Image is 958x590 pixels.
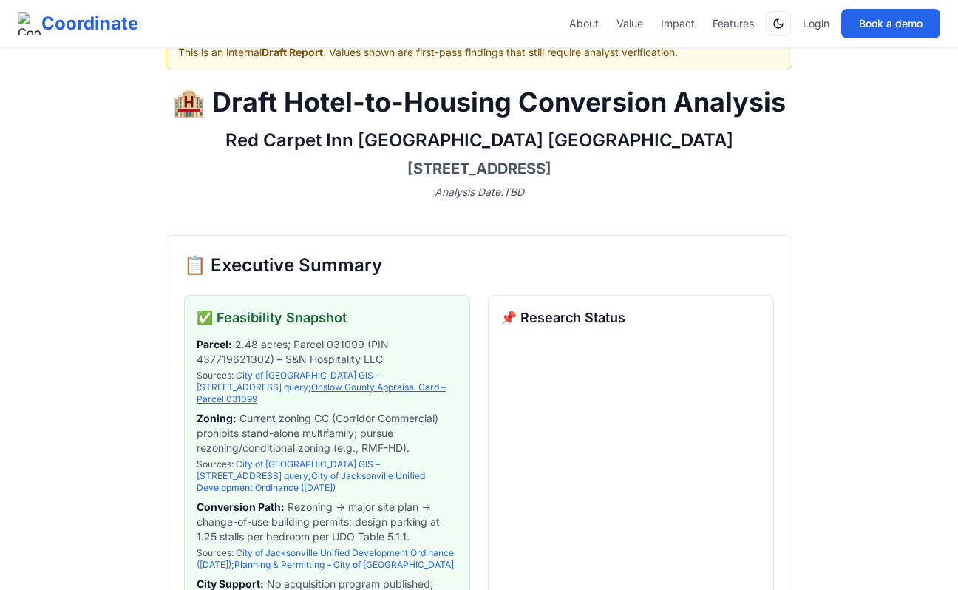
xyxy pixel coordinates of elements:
[166,87,792,117] h1: 🏨 Draft Hotel-to-Housing Conversion Analysis
[197,370,380,393] a: City of [GEOGRAPHIC_DATA] GIS – [STREET_ADDRESS] query
[713,16,754,31] a: Features
[197,470,425,493] a: City of Jacksonville Unified Development Ordinance ([DATE])
[166,129,792,152] h2: Red Carpet Inn [GEOGRAPHIC_DATA] [GEOGRAPHIC_DATA]
[234,559,454,570] a: Planning & Permitting – City of [GEOGRAPHIC_DATA]
[841,9,940,38] button: Book a demo
[197,577,264,590] strong: City Support :
[616,16,643,31] a: Value
[766,11,791,36] button: Switch to dark mode
[197,500,458,544] span: Rezoning → major site plan → change-of-use building permits; design parking at 1.25 stalls per be...
[166,35,792,69] div: This is an internal . Values shown are first-pass findings that still require analyst verification.
[166,158,792,179] h3: [STREET_ADDRESS]
[500,308,761,328] h3: 📌 Research Status
[166,185,792,200] p: Analysis Date: TBD
[197,308,458,328] h3: ✅ Feasibility Snapshot
[803,16,829,31] a: Login
[197,382,446,404] a: Onslow County Appraisal Card – Parcel 031099
[197,458,380,481] a: City of [GEOGRAPHIC_DATA] GIS – [STREET_ADDRESS] query
[661,16,695,31] a: Impact
[197,458,380,481] span: ;
[197,370,458,405] span: Sources :
[197,337,458,367] span: 2.48 acres; Parcel 031099 (PIN 437719621302) – S&N Hospitality LLC
[197,458,458,494] span: Sources :
[18,12,138,35] a: Coordinate
[197,338,232,350] strong: Parcel :
[197,370,380,393] span: ;
[197,547,458,571] span: Sources :
[197,412,237,424] strong: Zoning :
[197,411,458,455] span: Current zoning CC (Corridor Commercial) prohibits stand-alone multifamily; pursue rezoning/condit...
[184,254,774,277] h2: 📋 Executive Summary
[569,16,599,31] a: About
[197,547,454,570] a: City of Jacksonville Unified Development Ordinance ([DATE])
[197,501,285,513] strong: Conversion Path :
[197,547,454,570] span: ;
[18,12,41,35] img: Coordinate
[262,46,323,58] strong: Draft Report
[41,12,138,35] span: Coordinate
